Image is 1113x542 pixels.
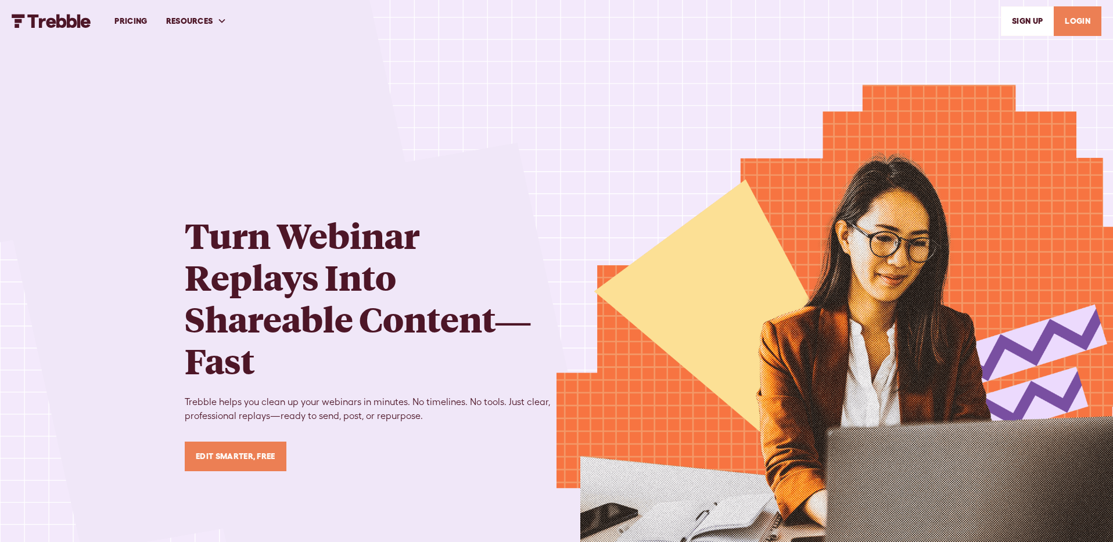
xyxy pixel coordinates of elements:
[166,15,213,27] div: RESOURCES
[185,212,530,383] strong: Turn Webinar Replays Into Shareable Content—Fast
[1001,6,1054,36] a: SIGn UP
[185,395,556,423] p: Trebble helps you clean up your webinars in minutes. No timelines. No tools. Just clear, professi...
[1054,6,1101,36] a: LOGIN
[12,14,91,28] a: home
[185,442,286,471] a: Edit Smarter, Free
[12,14,91,28] img: Trebble FM Logo
[157,1,236,41] div: RESOURCES
[105,1,156,41] a: PRICING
